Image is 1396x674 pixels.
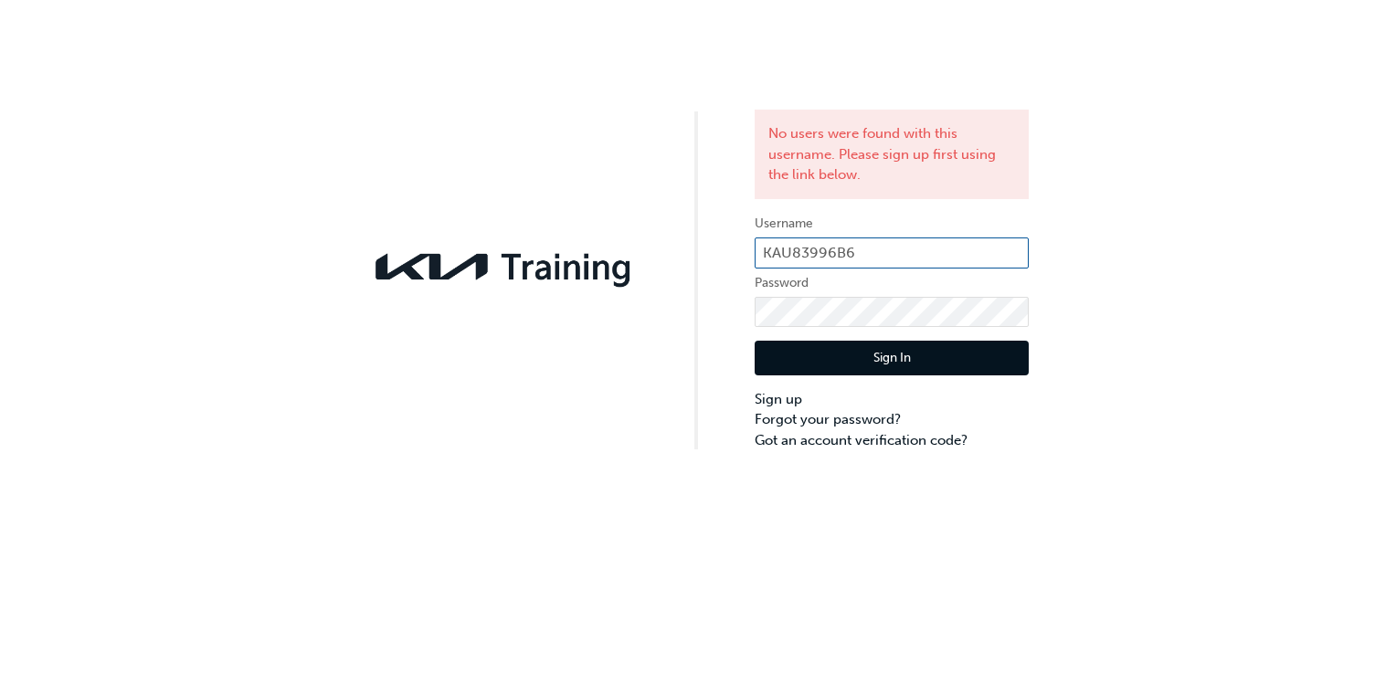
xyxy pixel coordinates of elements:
label: Username [755,213,1029,235]
a: Forgot your password? [755,409,1029,430]
div: No users were found with this username. Please sign up first using the link below. [755,110,1029,199]
label: Password [755,272,1029,294]
img: kia-training [367,242,641,291]
button: Sign In [755,341,1029,375]
a: Sign up [755,389,1029,410]
a: Got an account verification code? [755,430,1029,451]
input: Username [755,237,1029,269]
